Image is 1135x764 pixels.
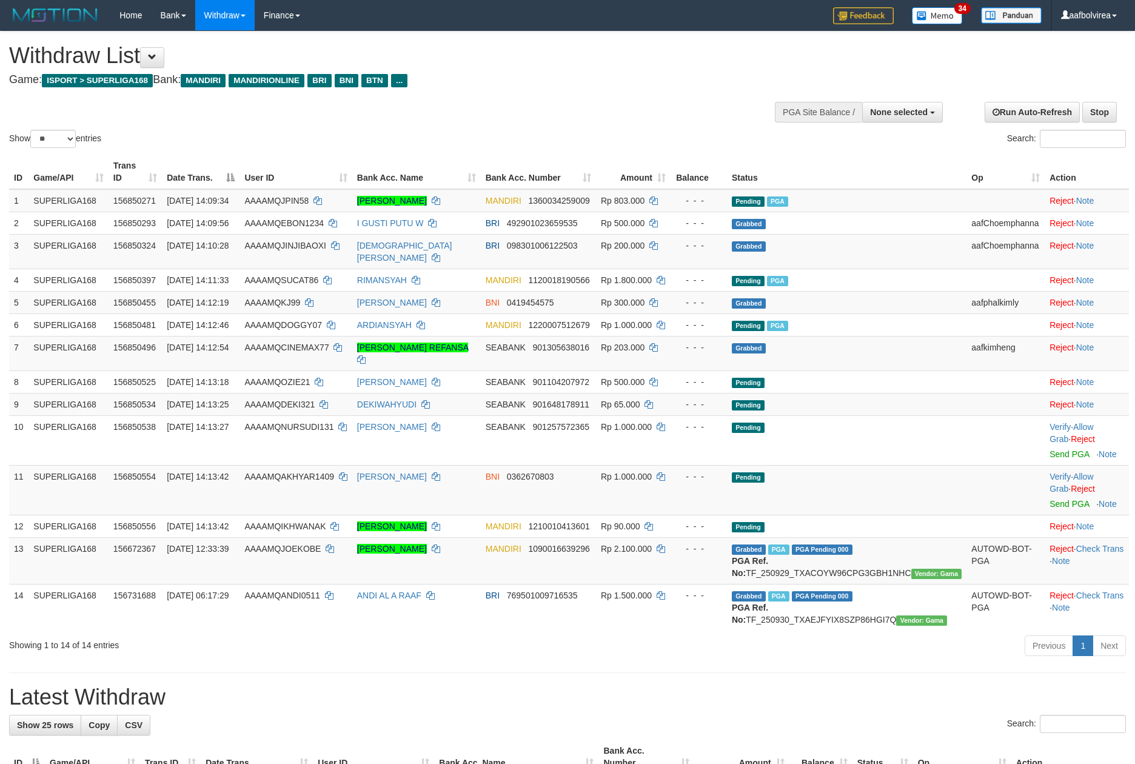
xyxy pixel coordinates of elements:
button: None selected [862,102,943,122]
select: Showentries [30,130,76,148]
a: Allow Grab [1050,472,1093,494]
span: Grabbed [732,343,766,354]
a: Note [1052,556,1070,566]
span: Pending [732,321,765,331]
span: PGA Pending [792,591,852,601]
span: 156850293 [113,218,156,228]
span: Copy [89,720,110,730]
td: SUPERLIGA168 [28,189,109,212]
th: Op: activate to sort column ascending [966,155,1045,189]
h1: Withdraw List [9,44,745,68]
span: Marked by aafsoycanthlai [767,321,788,331]
a: Run Auto-Refresh [985,102,1080,122]
span: MANDIRI [486,544,521,554]
a: Send PGA [1050,449,1089,459]
span: AAAAMQJPIN58 [244,196,309,206]
span: Grabbed [732,591,766,601]
th: Status [727,155,966,189]
span: Rp 1.000.000 [601,320,652,330]
a: 1 [1073,635,1093,656]
td: SUPERLIGA168 [28,584,109,631]
a: Reject [1050,218,1074,228]
span: ISPORT > SUPERLIGA168 [42,74,153,87]
a: Reject [1050,591,1074,600]
a: Reject [1050,343,1074,352]
span: [DATE] 14:13:42 [167,472,229,481]
a: Reject [1050,320,1074,330]
span: MANDIRI [486,521,521,531]
span: CSV [125,720,142,730]
span: AAAAMQOZIE21 [244,377,310,387]
div: Showing 1 to 14 of 14 entries [9,634,464,651]
span: Pending [732,522,765,532]
label: Show entries [9,130,101,148]
span: BRI [307,74,331,87]
span: [DATE] 12:33:39 [167,544,229,554]
a: Reject [1050,521,1074,531]
th: Game/API: activate to sort column ascending [28,155,109,189]
span: Pending [732,196,765,207]
th: Bank Acc. Number: activate to sort column ascending [481,155,596,189]
td: SUPERLIGA168 [28,234,109,269]
a: Allow Grab [1050,422,1093,444]
td: AUTOWD-BOT-PGA [966,584,1045,631]
td: SUPERLIGA168 [28,370,109,393]
span: AAAAMQDOGGY07 [244,320,322,330]
span: Copy 0419454575 to clipboard [507,298,554,307]
span: Copy 0362670803 to clipboard [507,472,554,481]
span: 156850556 [113,521,156,531]
span: Rp 500.000 [601,218,645,228]
span: Rp 1.500.000 [601,591,652,600]
div: - - - [675,274,722,286]
span: SEABANK [486,422,526,432]
span: Grabbed [732,241,766,252]
span: 156850397 [113,275,156,285]
a: [PERSON_NAME] [357,196,427,206]
td: TF_250929_TXACOYW96CPG3GBH1NHC [727,537,966,584]
td: 1 [9,189,28,212]
th: User ID: activate to sort column ascending [239,155,352,189]
td: aafphalkimly [966,291,1045,313]
img: Button%20Memo.svg [912,7,963,24]
span: 156850324 [113,241,156,250]
span: [DATE] 14:11:33 [167,275,229,285]
a: Note [1076,218,1094,228]
span: 156850538 [113,422,156,432]
td: SUPERLIGA168 [28,415,109,465]
div: - - - [675,471,722,483]
span: MANDIRI [486,320,521,330]
div: - - - [675,589,722,601]
span: MANDIRI [486,275,521,285]
span: BNI [486,298,500,307]
th: ID [9,155,28,189]
span: Copy 901257572365 to clipboard [533,422,589,432]
span: AAAAMQIKHWANAK [244,521,326,531]
a: Note [1076,400,1094,409]
td: aafkimheng [966,336,1045,370]
a: Note [1076,521,1094,531]
h1: Latest Withdraw [9,685,1126,709]
span: SEABANK [486,400,526,409]
a: [PERSON_NAME] [357,544,427,554]
div: - - - [675,217,722,229]
td: 8 [9,370,28,393]
span: Rp 65.000 [601,400,640,409]
div: PGA Site Balance / [775,102,862,122]
th: Trans ID: activate to sort column ascending [109,155,162,189]
span: Grabbed [732,545,766,555]
th: Action [1045,155,1129,189]
span: Rp 1.800.000 [601,275,652,285]
span: [DATE] 14:13:25 [167,400,229,409]
div: - - - [675,421,722,433]
span: 156850554 [113,472,156,481]
td: · [1045,189,1129,212]
td: 9 [9,393,28,415]
span: MANDIRI [486,196,521,206]
span: Copy 901648178911 to clipboard [533,400,589,409]
span: SEABANK [486,343,526,352]
div: - - - [675,376,722,388]
span: Rp 300.000 [601,298,645,307]
div: - - - [675,195,722,207]
th: Amount: activate to sort column ascending [596,155,671,189]
td: SUPERLIGA168 [28,269,109,291]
